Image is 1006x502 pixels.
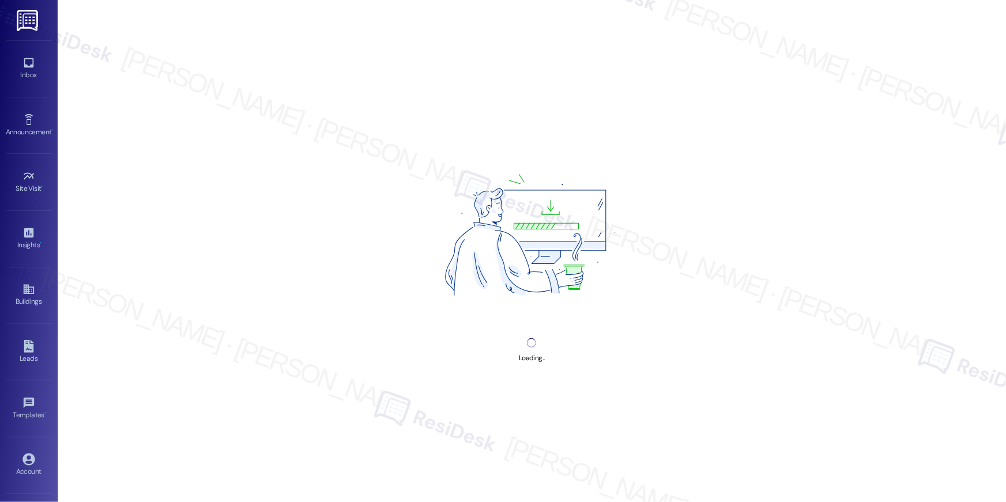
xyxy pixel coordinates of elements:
img: ResiDesk Logo [17,10,40,31]
div: Loading... [519,352,545,364]
a: Site Visit • [6,167,52,198]
span: • [44,409,46,417]
a: Templates • [6,393,52,424]
span: • [42,183,43,191]
a: Inbox [6,53,52,84]
a: Insights • [6,223,52,254]
a: Leads [6,337,52,368]
span: • [40,239,42,247]
a: Buildings [6,280,52,311]
span: • [51,126,53,134]
a: Account [6,450,52,481]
